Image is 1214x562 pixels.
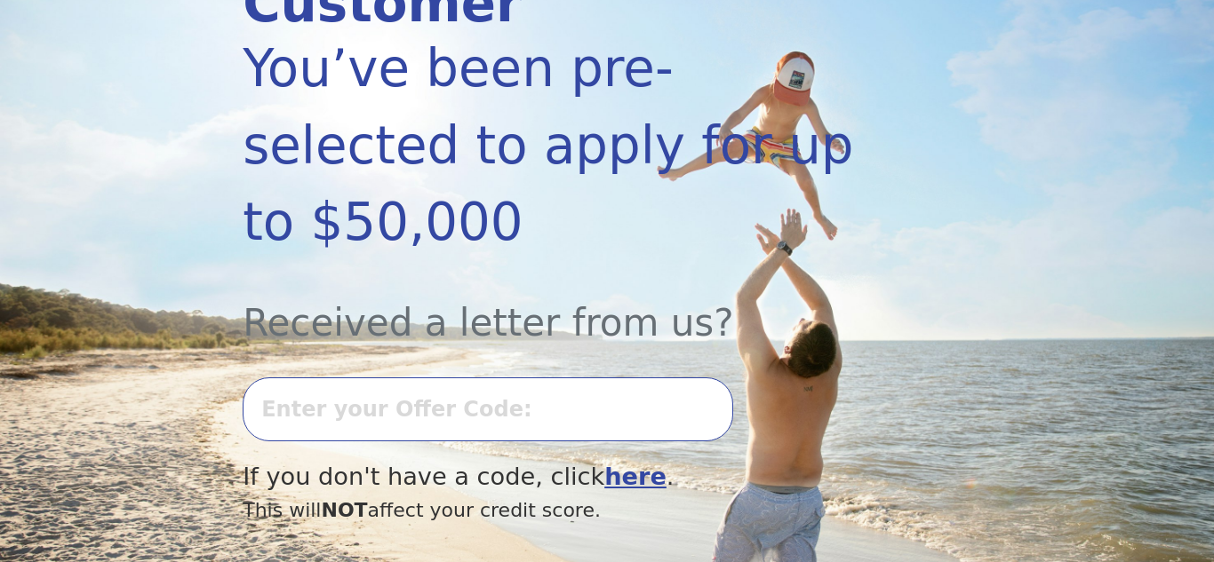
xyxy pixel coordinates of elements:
[604,463,667,490] a: here
[243,377,733,441] input: Enter your Offer Code:
[243,30,862,261] div: You’ve been pre-selected to apply for up to $50,000
[243,495,862,525] div: This will affect your credit score.
[243,261,862,351] div: Received a letter from us?
[321,499,367,521] span: NOT
[243,459,862,495] div: If you don't have a code, click .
